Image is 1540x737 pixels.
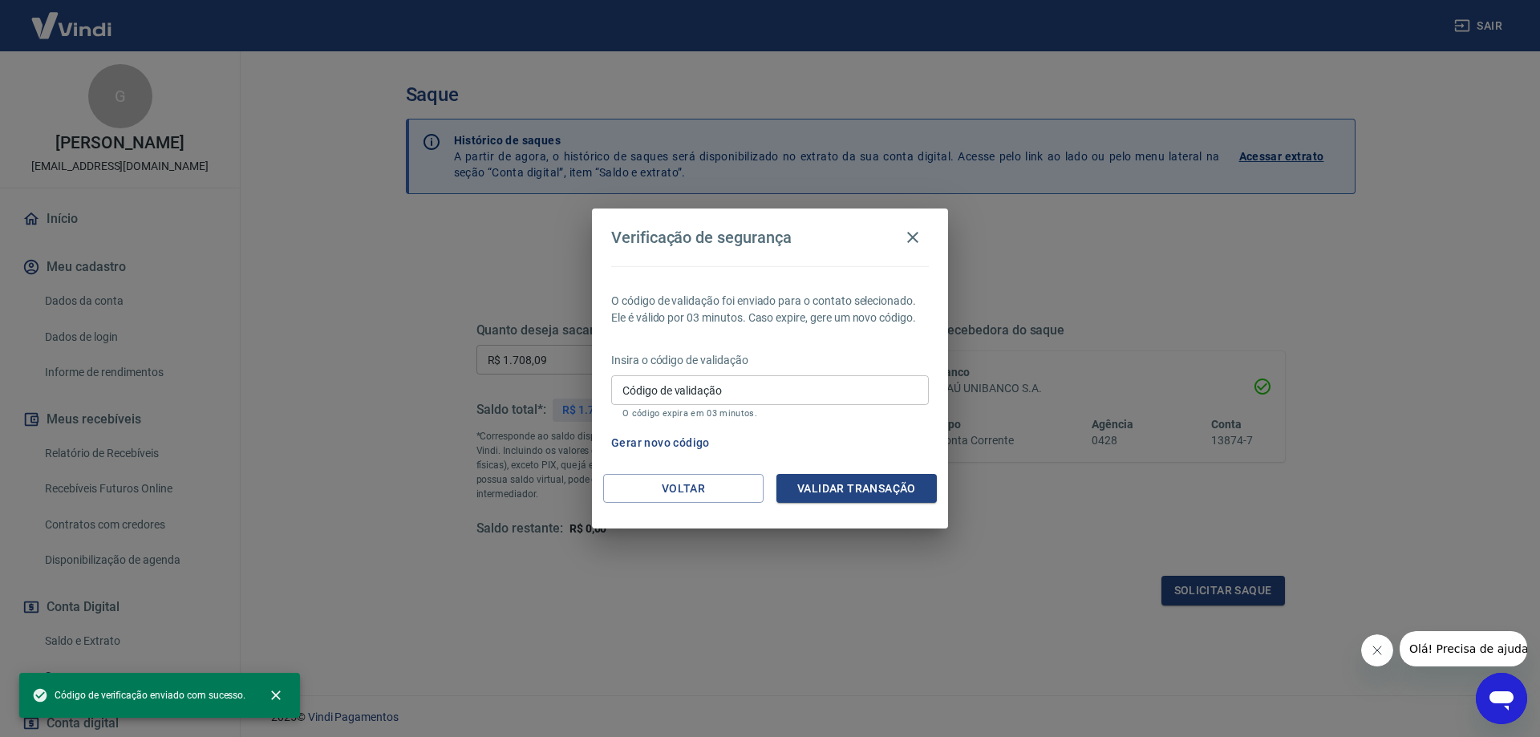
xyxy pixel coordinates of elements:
span: Código de verificação enviado com sucesso. [32,687,245,703]
button: Voltar [603,474,764,504]
p: O código expira em 03 minutos. [622,408,918,419]
button: Validar transação [776,474,937,504]
button: close [258,678,294,713]
iframe: Mensagem da empresa [1400,631,1527,666]
iframe: Fechar mensagem [1361,634,1393,666]
h4: Verificação de segurança [611,228,792,247]
p: Insira o código de validação [611,352,929,369]
p: O código de validação foi enviado para o contato selecionado. Ele é válido por 03 minutos. Caso e... [611,293,929,326]
iframe: Botão para abrir a janela de mensagens [1476,673,1527,724]
button: Gerar novo código [605,428,716,458]
span: Olá! Precisa de ajuda? [10,11,135,24]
